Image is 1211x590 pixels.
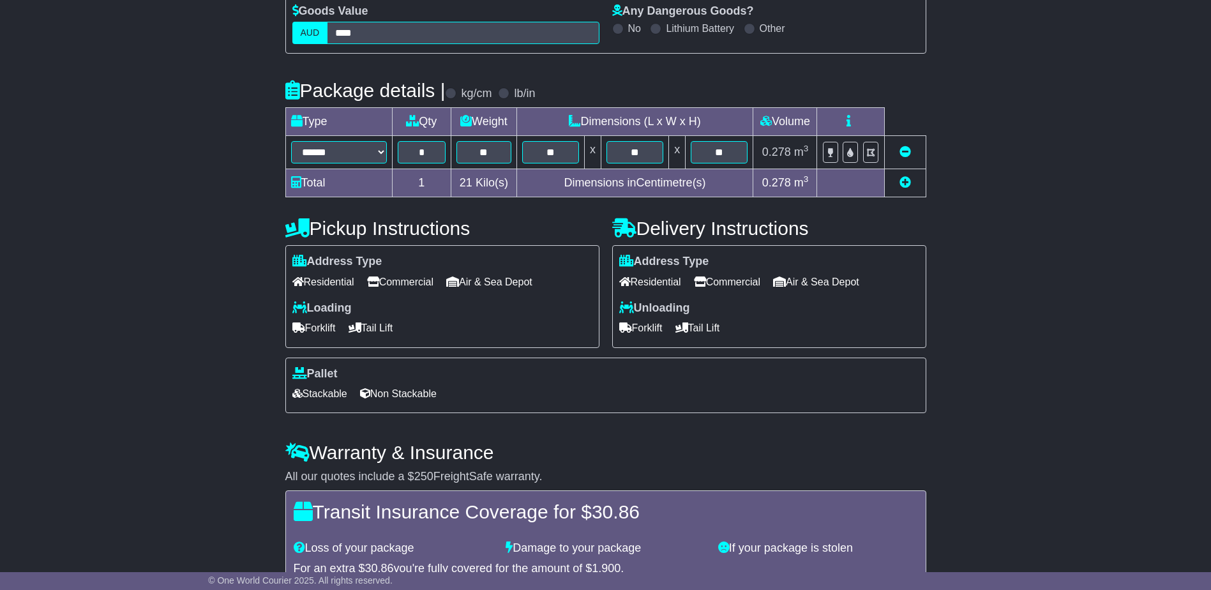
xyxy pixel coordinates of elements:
td: Dimensions in Centimetre(s) [516,169,753,197]
div: Loss of your package [287,541,500,556]
span: Tail Lift [349,318,393,338]
span: Air & Sea Depot [773,272,859,292]
span: Tail Lift [675,318,720,338]
label: Any Dangerous Goods? [612,4,754,19]
label: Lithium Battery [666,22,734,34]
span: m [794,176,809,189]
span: Commercial [694,272,760,292]
span: 0.278 [762,146,791,158]
label: No [628,22,641,34]
td: Type [285,108,392,136]
td: x [669,136,686,169]
span: m [794,146,809,158]
td: Dimensions (L x W x H) [516,108,753,136]
span: © One World Courier 2025. All rights reserved. [208,575,393,586]
label: AUD [292,22,328,44]
span: Forklift [619,318,663,338]
td: Qty [392,108,451,136]
td: Weight [451,108,517,136]
td: 1 [392,169,451,197]
div: If your package is stolen [712,541,924,556]
span: 30.86 [592,501,640,522]
label: kg/cm [461,87,492,101]
h4: Pickup Instructions [285,218,599,239]
td: Volume [753,108,817,136]
span: Non Stackable [360,384,437,404]
td: Kilo(s) [451,169,517,197]
span: Residential [292,272,354,292]
h4: Delivery Instructions [612,218,926,239]
h4: Warranty & Insurance [285,442,926,463]
label: Loading [292,301,352,315]
label: Address Type [619,255,709,269]
label: Address Type [292,255,382,269]
h4: Transit Insurance Coverage for $ [294,501,918,522]
div: All our quotes include a $ FreightSafe warranty. [285,470,926,484]
span: Residential [619,272,681,292]
sup: 3 [804,144,809,153]
span: Stackable [292,384,347,404]
span: 0.278 [762,176,791,189]
span: 30.86 [365,562,394,575]
label: Pallet [292,367,338,381]
label: Other [760,22,785,34]
label: Unloading [619,301,690,315]
label: lb/in [514,87,535,101]
label: Goods Value [292,4,368,19]
a: Add new item [899,176,911,189]
span: 1,900 [592,562,621,575]
span: Forklift [292,318,336,338]
span: 250 [414,470,433,483]
span: 21 [460,176,472,189]
h4: Package details | [285,80,446,101]
div: Damage to your package [499,541,712,556]
td: x [584,136,601,169]
span: Air & Sea Depot [446,272,532,292]
div: For an extra $ you're fully covered for the amount of $ . [294,562,918,576]
td: Total [285,169,392,197]
span: Commercial [367,272,433,292]
sup: 3 [804,174,809,184]
a: Remove this item [899,146,911,158]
